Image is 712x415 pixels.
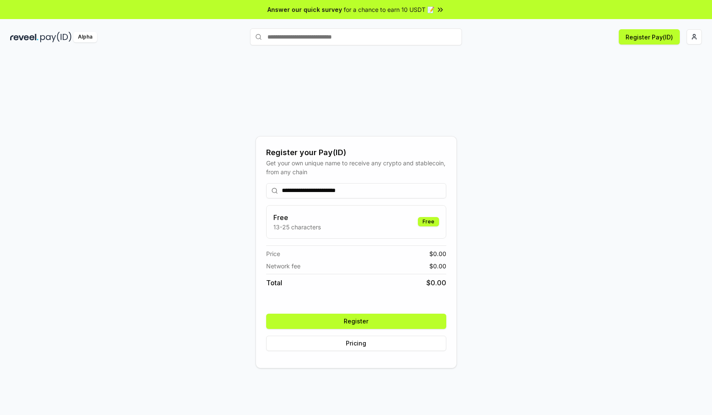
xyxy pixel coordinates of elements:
div: Free [418,217,439,226]
span: Total [266,278,282,288]
button: Pricing [266,336,446,351]
span: $ 0.00 [426,278,446,288]
button: Register [266,314,446,329]
span: $ 0.00 [429,262,446,270]
span: for a chance to earn 10 USDT 📝 [344,5,434,14]
div: Get your own unique name to receive any crypto and stablecoin, from any chain [266,159,446,176]
div: Alpha [73,32,97,42]
img: reveel_dark [10,32,39,42]
h3: Free [273,212,321,223]
span: Price [266,249,280,258]
p: 13-25 characters [273,223,321,231]
div: Register your Pay(ID) [266,147,446,159]
span: Network fee [266,262,300,270]
span: Answer our quick survey [267,5,342,14]
img: pay_id [40,32,72,42]
span: $ 0.00 [429,249,446,258]
button: Register Pay(ID) [619,29,680,45]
